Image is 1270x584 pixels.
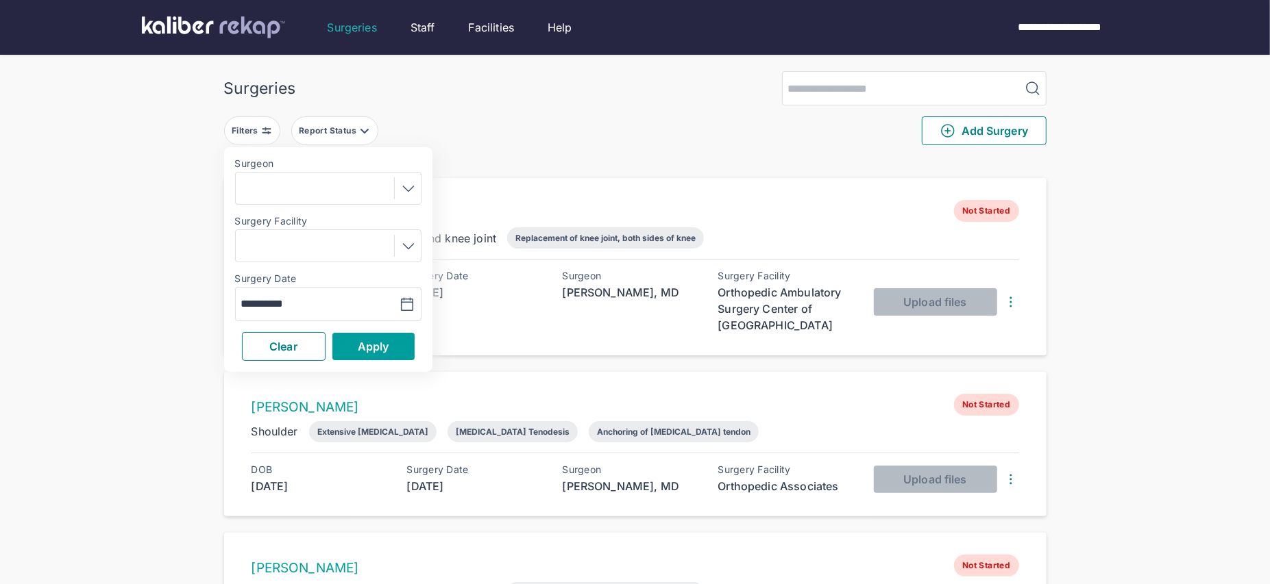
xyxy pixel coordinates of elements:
[563,478,700,494] div: [PERSON_NAME], MD
[954,200,1018,222] span: Not Started
[548,19,572,36] a: Help
[235,158,422,169] label: Surgeon
[252,478,389,494] div: [DATE]
[922,116,1047,145] button: Add Surgery
[940,123,956,139] img: PlusCircleGreen.5fd88d77.svg
[1003,294,1019,310] img: DotsThreeVertical.31cb0eda.svg
[317,427,428,437] div: Extensive [MEDICAL_DATA]
[252,464,389,475] div: DOB
[903,472,966,486] span: Upload files
[903,295,966,309] span: Upload files
[456,427,570,437] div: [MEDICAL_DATA] Tenodesis
[142,16,285,38] img: kaliber labs logo
[235,273,422,284] label: Surgery Date
[359,125,370,136] img: filter-caret-down-grey.b3560631.svg
[563,270,700,281] div: Surgeon
[358,340,389,353] span: Apply
[718,464,855,475] div: Surgery Facility
[940,123,1028,139] span: Add Surgery
[597,427,750,437] div: Anchoring of [MEDICAL_DATA] tendon
[874,288,997,316] button: Upload files
[718,478,855,494] div: Orthopedic Associates
[954,394,1018,416] span: Not Started
[252,399,359,415] a: [PERSON_NAME]
[874,466,997,493] button: Upload files
[242,332,326,361] button: Clear
[299,125,359,136] div: Report Status
[1025,80,1041,97] img: MagnifyingGlass.1dc66aab.svg
[224,116,280,145] button: Filters
[332,333,415,360] button: Apply
[563,284,700,301] div: [PERSON_NAME], MD
[252,423,298,440] div: Shoulder
[469,19,515,36] a: Facilities
[718,284,855,333] div: Orthopedic Ambulatory Surgery Center of [GEOGRAPHIC_DATA]
[1003,471,1019,487] img: DotsThreeVertical.31cb0eda.svg
[407,284,544,301] div: [DATE]
[515,233,696,243] div: Replacement of knee joint, both sides of knee
[328,19,377,36] a: Surgeries
[407,464,544,475] div: Surgery Date
[232,125,261,136] div: Filters
[261,125,272,136] img: faders-horizontal-grey.d550dbda.svg
[718,270,855,281] div: Surgery Facility
[224,156,1047,173] div: 2187 entries
[252,560,359,576] a: [PERSON_NAME]
[407,270,544,281] div: Surgery Date
[954,555,1018,576] span: Not Started
[235,216,422,227] label: Surgery Facility
[224,79,296,98] div: Surgeries
[411,19,435,36] a: Staff
[407,478,544,494] div: [DATE]
[269,340,297,353] span: Clear
[291,116,378,145] button: Report Status
[563,464,700,475] div: Surgeon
